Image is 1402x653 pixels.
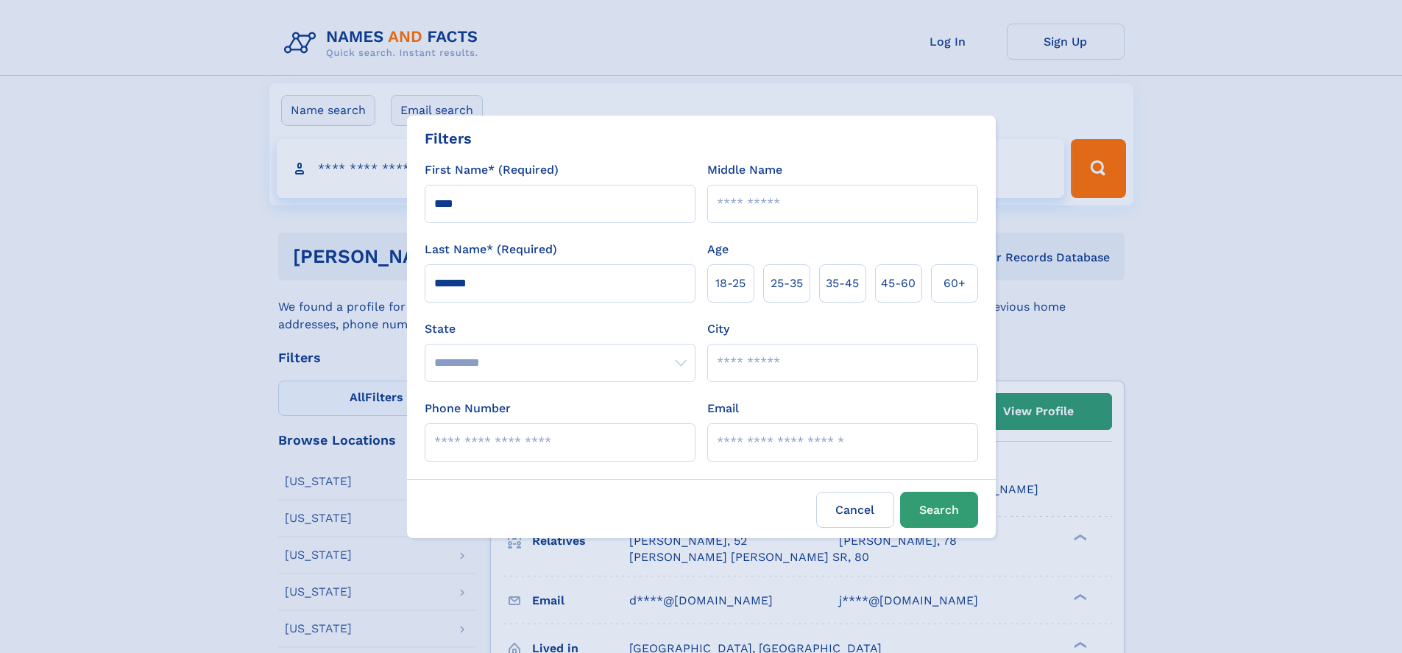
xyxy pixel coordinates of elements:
span: 25‑35 [771,275,803,292]
span: 60+ [943,275,966,292]
label: Last Name* (Required) [425,241,557,258]
label: Age [707,241,729,258]
label: First Name* (Required) [425,161,559,179]
label: Email [707,400,739,417]
span: 35‑45 [826,275,859,292]
div: Filters [425,127,472,149]
span: 18‑25 [715,275,746,292]
label: Cancel [816,492,894,528]
label: Phone Number [425,400,511,417]
label: Middle Name [707,161,782,179]
label: City [707,320,729,338]
button: Search [900,492,978,528]
span: 45‑60 [881,275,916,292]
label: State [425,320,695,338]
